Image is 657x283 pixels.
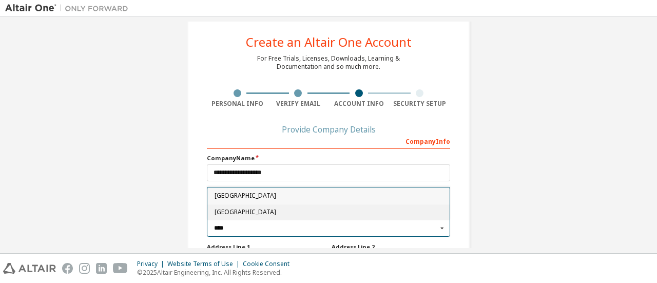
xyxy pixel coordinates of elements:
div: Verify Email [268,100,329,108]
div: Personal Info [207,100,268,108]
div: Create an Altair One Account [246,36,412,48]
div: Privacy [137,260,167,268]
img: instagram.svg [79,263,90,274]
div: Provide Company Details [207,126,450,133]
img: facebook.svg [62,263,73,274]
span: [GEOGRAPHIC_DATA] [215,210,443,216]
span: [GEOGRAPHIC_DATA] [215,193,443,199]
div: Website Terms of Use [167,260,243,268]
img: Altair One [5,3,133,13]
img: linkedin.svg [96,263,107,274]
label: Address Line 2 [332,243,450,251]
div: Account Info [328,100,390,108]
p: © 2025 Altair Engineering, Inc. All Rights Reserved. [137,268,296,277]
div: Cookie Consent [243,260,296,268]
img: youtube.svg [113,263,128,274]
label: Company Name [207,154,450,162]
label: Address Line 1 [207,243,325,251]
div: For Free Trials, Licenses, Downloads, Learning & Documentation and so much more. [257,54,400,71]
div: Security Setup [390,100,451,108]
div: Company Info [207,133,450,149]
img: altair_logo.svg [3,263,56,274]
